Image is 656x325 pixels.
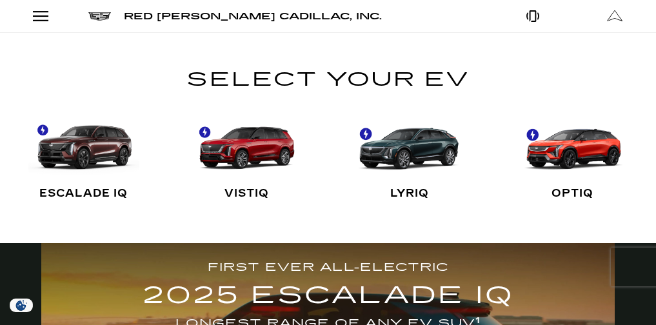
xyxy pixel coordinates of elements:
[124,7,382,26] a: Red [PERSON_NAME] Cadillac, Inc.
[475,315,481,325] a: 1
[143,277,514,315] h1: 2025 ESCALADE IQ
[88,12,111,21] img: Cadillac logo
[28,64,628,96] h2: SELECT YOUR EV
[6,299,36,312] section: Click to Open Cookie Consent Modal
[28,106,140,212] a: ESCALADE IQ ESCALADE IQ
[191,106,303,212] a: VISTIQ VISTIQ
[6,299,36,312] img: Opt-Out Icon
[88,7,111,25] a: Cadillac logo
[354,106,466,212] a: LYRIQ LYRIQ
[124,11,382,22] span: Red [PERSON_NAME] Cadillac, Inc.
[143,259,514,277] h5: FIRST EVER ALL-ELECTRIC
[517,106,628,212] a: OPTIQ OPTIQ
